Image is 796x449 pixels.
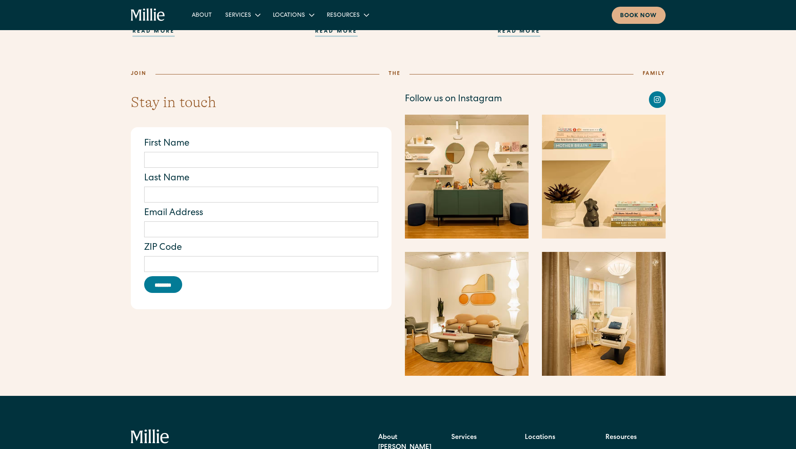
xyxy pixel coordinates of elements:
[649,91,666,108] a: Facebook link
[273,11,305,20] div: Locations
[525,434,555,441] strong: Locations
[405,93,502,107] p: Follow us on Instagram
[144,241,378,255] label: ZIP Code
[643,70,665,78] div: family
[498,28,540,37] div: Read more
[389,70,400,78] div: the
[131,70,146,78] div: join
[144,207,378,221] label: Email Address
[327,11,360,20] div: Resources
[620,12,657,21] div: Book now
[315,28,358,37] div: Read more
[185,8,219,22] a: About
[612,7,666,24] a: Book now
[405,115,529,239] img: Casual area inside the Millie Clinic in Berkley
[451,434,477,441] strong: Services
[542,115,666,239] img: A selection of books and plants at Millie Clinic
[266,8,320,22] div: Locations
[219,8,266,22] div: Services
[320,8,375,22] div: Resources
[225,11,251,20] div: Services
[144,137,378,151] label: First Name
[605,434,637,441] strong: Resources
[144,137,378,292] form: Email Form
[132,28,175,37] div: Read more
[405,252,529,376] img: The relaxing waiting room at Millie Clinic
[144,172,378,186] label: Last Name
[131,8,165,22] a: home
[542,252,666,376] img: A treatment chair with branded robe inside the Millie Clinic
[131,91,392,114] h2: Stay in touch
